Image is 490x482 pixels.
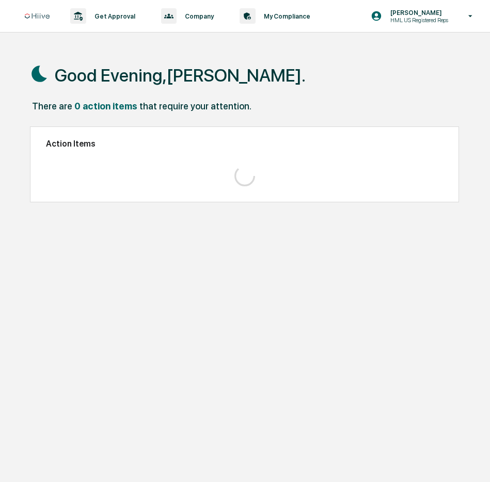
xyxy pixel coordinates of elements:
img: logo [25,13,50,19]
p: My Compliance [256,12,315,20]
h2: Action Items [46,139,443,149]
p: Get Approval [86,12,140,20]
div: that require your attention. [139,101,251,111]
p: HML US Registered Reps [382,17,453,24]
div: 0 action items [74,101,137,111]
p: Company [177,12,219,20]
div: There are [32,101,72,111]
h1: Good Evening,[PERSON_NAME]. [55,65,306,86]
p: [PERSON_NAME] [382,9,453,17]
